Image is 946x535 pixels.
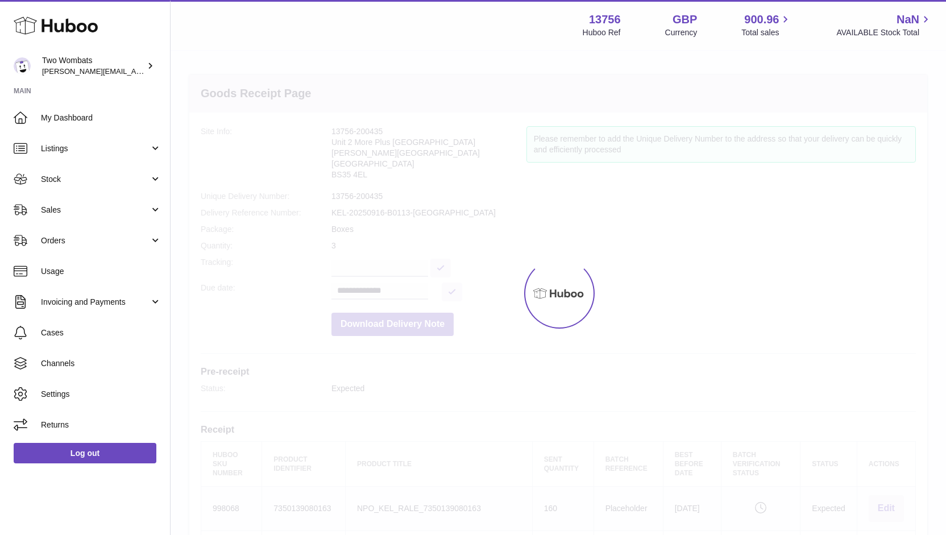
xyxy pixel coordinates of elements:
[41,235,150,246] span: Orders
[41,174,150,185] span: Stock
[14,57,31,74] img: philip.carroll@twowombats.com
[741,27,792,38] span: Total sales
[42,67,289,76] span: [PERSON_NAME][EMAIL_ADDRESS][PERSON_NAME][DOMAIN_NAME]
[41,358,161,369] span: Channels
[665,27,698,38] div: Currency
[14,443,156,463] a: Log out
[41,297,150,308] span: Invoicing and Payments
[741,12,792,38] a: 900.96 Total sales
[583,27,621,38] div: Huboo Ref
[41,389,161,400] span: Settings
[41,113,161,123] span: My Dashboard
[41,143,150,154] span: Listings
[836,27,932,38] span: AVAILABLE Stock Total
[589,12,621,27] strong: 13756
[41,205,150,215] span: Sales
[673,12,697,27] strong: GBP
[41,327,161,338] span: Cases
[836,12,932,38] a: NaN AVAILABLE Stock Total
[42,55,144,77] div: Two Wombats
[744,12,779,27] span: 900.96
[897,12,919,27] span: NaN
[41,420,161,430] span: Returns
[41,266,161,277] span: Usage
